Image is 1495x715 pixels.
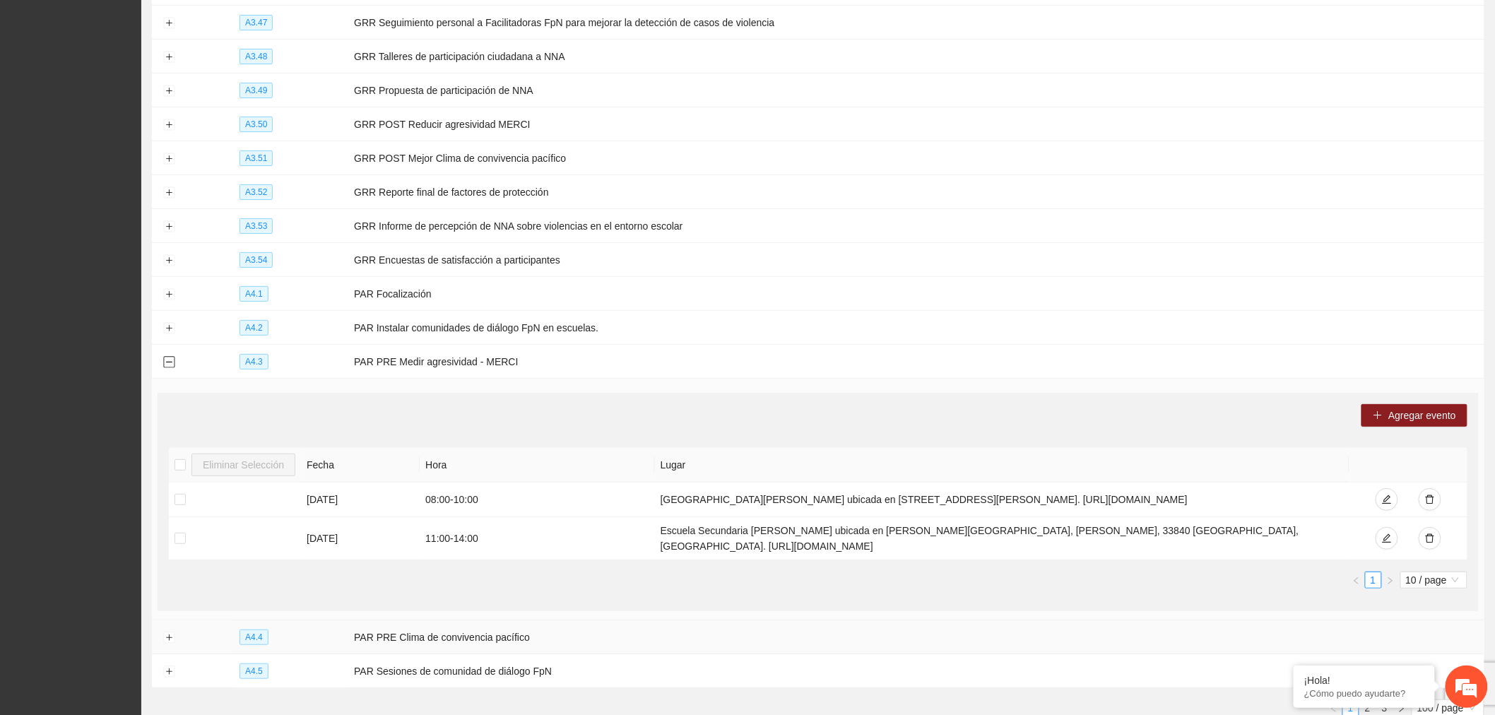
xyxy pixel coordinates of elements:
span: right [1397,704,1406,713]
button: Collapse row [163,357,175,368]
span: 10 / page [1406,572,1462,588]
button: Expand row [163,632,175,644]
span: A4.2 [240,320,268,336]
span: right [1386,577,1395,585]
span: edit [1382,533,1392,545]
td: [GEOGRAPHIC_DATA][PERSON_NAME] ubicada en [STREET_ADDRESS][PERSON_NAME]. [URL][DOMAIN_NAME] [655,483,1350,517]
span: A3.49 [240,83,273,98]
button: plusAgregar evento [1361,404,1467,427]
button: Expand row [163,85,175,97]
td: GRR Informe de percepción de NNA sobre violencias en el entorno escolar [348,209,1484,243]
span: A4.1 [240,286,268,302]
td: GRR POST Reducir agresividad MERCI [348,107,1484,141]
td: GRR Encuestas de satisfacción a participantes [348,243,1484,277]
span: A3.48 [240,49,273,64]
li: Next Page [1382,572,1399,589]
span: left [1330,704,1338,713]
td: [DATE] [301,517,420,560]
span: plus [1373,410,1383,422]
div: Page Size [1400,572,1467,589]
button: delete [1419,527,1441,550]
button: Expand row [163,18,175,29]
th: Hora [420,448,654,483]
li: 1 [1365,572,1382,589]
span: delete [1425,533,1435,545]
span: A3.50 [240,117,273,132]
span: A3.54 [240,252,273,268]
td: Escuela Secundaria [PERSON_NAME] ubicada en [PERSON_NAME][GEOGRAPHIC_DATA], [PERSON_NAME], 33840 ... [655,517,1350,560]
button: Expand row [163,323,175,334]
span: Agregar evento [1388,408,1456,423]
div: ¡Hola! [1304,675,1424,686]
td: GRR Propuesta de participación de NNA [348,73,1484,107]
button: left [1348,572,1365,589]
button: Eliminar Selección [191,454,295,476]
button: Expand row [163,52,175,63]
button: Expand row [163,153,175,165]
button: Expand row [163,255,175,266]
span: A4.5 [240,663,268,679]
span: A3.53 [240,218,273,234]
td: PAR PRE Medir agresividad - MERCI [348,345,1484,379]
div: Chatear ahora [76,374,201,401]
td: 08:00 - 10:00 [420,483,654,517]
td: [DATE] [301,483,420,517]
button: Expand row [163,289,175,300]
span: A4.3 [240,354,268,370]
td: GRR POST Mejor Clima de convivencia pacífico [348,141,1484,175]
td: PAR Instalar comunidades de diálogo FpN en escuelas. [348,311,1484,345]
th: Lugar [655,448,1350,483]
div: Minimizar ventana de chat en vivo [232,7,266,41]
button: Expand row [163,119,175,131]
span: left [1352,577,1361,585]
a: 1 [1366,572,1381,588]
td: GRR Talleres de participación ciudadana a NNA [348,40,1484,73]
button: Expand row [163,221,175,232]
button: Expand row [163,666,175,678]
span: delete [1425,495,1435,506]
td: PAR Focalización [348,277,1484,311]
li: Previous Page [1348,572,1365,589]
button: delete [1419,488,1441,511]
th: Fecha [301,448,420,483]
span: A3.52 [240,184,273,200]
td: GRR Reporte final de factores de protección [348,175,1484,209]
span: A3.47 [240,15,273,30]
button: edit [1376,488,1398,511]
button: Expand row [163,187,175,199]
td: GRR Seguimiento personal a Facilitadoras FpN para mejorar la detección de casos de violencia [348,6,1484,40]
td: PAR Sesiones de comunidad de diálogo FpN [348,654,1484,688]
td: PAR PRE Clima de convivencia pacífico [348,620,1484,654]
div: Conversaciones [73,73,237,90]
span: A3.51 [240,150,273,166]
td: 11:00 - 14:00 [420,517,654,560]
button: right [1382,572,1399,589]
button: edit [1376,527,1398,550]
span: A4.4 [240,630,268,645]
span: No hay ninguna conversación en curso [35,209,241,353]
span: edit [1382,495,1392,506]
p: ¿Cómo puedo ayudarte? [1304,688,1424,699]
